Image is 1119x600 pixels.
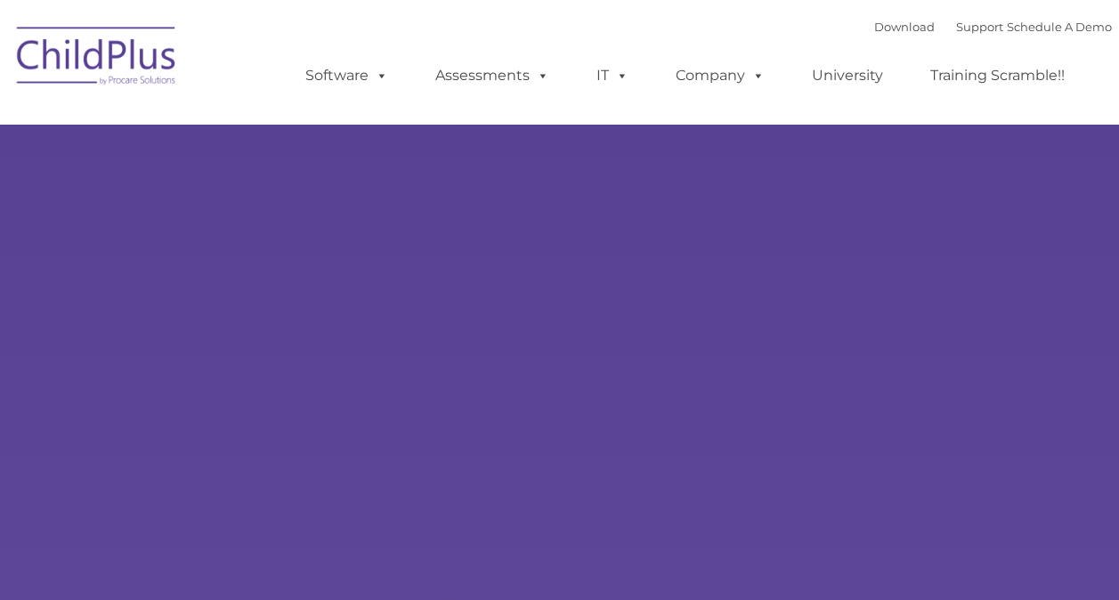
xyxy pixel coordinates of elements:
img: ChildPlus by Procare Solutions [8,14,186,103]
font: | [874,20,1112,34]
a: Schedule A Demo [1007,20,1112,34]
a: Support [956,20,1003,34]
a: IT [579,58,646,93]
a: Training Scramble!! [912,58,1083,93]
a: Company [658,58,782,93]
a: University [794,58,901,93]
a: Download [874,20,935,34]
a: Software [288,58,406,93]
a: Assessments [418,58,567,93]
